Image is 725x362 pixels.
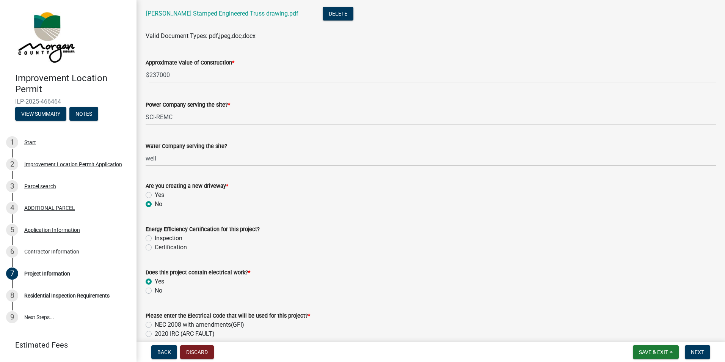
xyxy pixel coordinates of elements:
[24,227,80,233] div: Application Information
[24,184,56,189] div: Parcel search
[6,136,18,148] div: 1
[639,349,668,355] span: Save & Exit
[151,345,177,359] button: Back
[6,311,18,323] div: 9
[155,243,187,252] label: Certification
[24,140,36,145] div: Start
[24,162,122,167] div: Improvement Location Permit Application
[155,329,215,338] label: 2020 IRC (ARC FAULT)
[146,102,230,108] label: Power Company serving the site?
[6,337,124,353] a: Estimated Fees
[323,11,353,18] wm-modal-confirm: Delete Document
[155,234,182,243] label: Inspection
[6,202,18,214] div: 4
[146,270,250,275] label: Does this project contain electrical work?
[6,246,18,258] div: 6
[146,67,150,83] span: $
[69,107,98,121] button: Notes
[24,293,110,298] div: Residential Inspection Requirements
[6,180,18,192] div: 3
[691,349,704,355] span: Next
[24,271,70,276] div: Project Information
[146,144,227,149] label: Water Company serving the site?
[155,200,162,209] label: No
[15,107,66,121] button: View Summary
[146,32,256,39] span: Valid Document Types: pdf,jpeg,doc,docx
[155,320,244,329] label: NEC 2008 with amendments(GFI)
[157,349,171,355] span: Back
[146,184,228,189] label: Are you creating a new driveway
[180,345,214,359] button: Discard
[15,111,66,117] wm-modal-confirm: Summary
[146,313,310,319] label: Please enter the Electrical Code that will be used for this project?
[15,8,76,65] img: Morgan County, Indiana
[15,73,130,95] h4: Improvement Location Permit
[155,190,164,200] label: Yes
[24,205,75,211] div: ADDITIONAL PARCEL
[155,286,162,295] label: No
[633,345,679,359] button: Save & Exit
[6,224,18,236] div: 5
[685,345,710,359] button: Next
[6,158,18,170] div: 2
[6,268,18,280] div: 7
[146,227,260,232] label: Energy Efficiency Certification for this project?
[24,249,79,254] div: Contractor Information
[146,60,234,66] label: Approximate Value of Construction
[146,10,298,17] a: [PERSON_NAME] Stamped Engineered Truss drawing.pdf
[69,111,98,117] wm-modal-confirm: Notes
[155,277,164,286] label: Yes
[15,98,121,105] span: ILP-2025-466464
[6,290,18,302] div: 8
[323,7,353,20] button: Delete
